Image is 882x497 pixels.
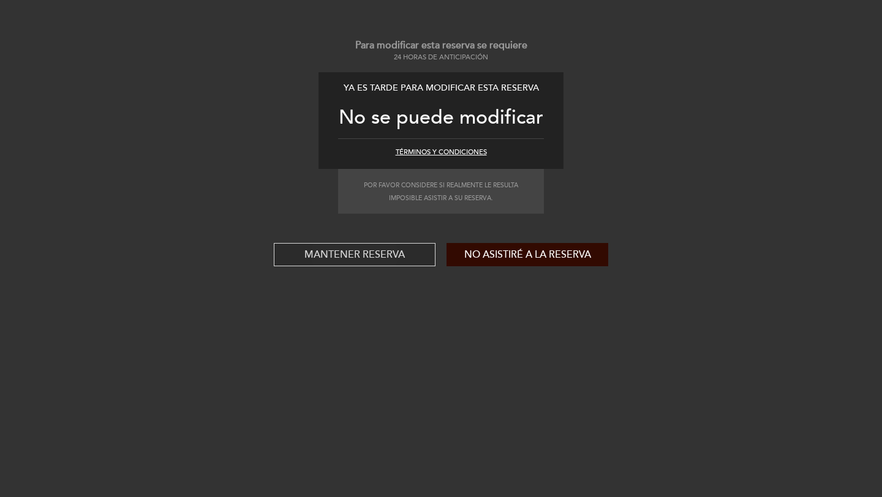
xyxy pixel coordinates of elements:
button: No asistiré a la reserva [447,243,608,266]
span: horas [403,53,426,61]
button: Términos y condiciones [396,148,487,157]
div: Ya es tarde para modificar esta reserva [338,82,544,95]
span: de anticipación [428,53,488,61]
small: Por favor considere si realmente le resulta imposible asistir a su reserva. [364,181,518,202]
button: Mantener reserva [274,243,435,266]
span: No se puede modificar [339,105,543,130]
